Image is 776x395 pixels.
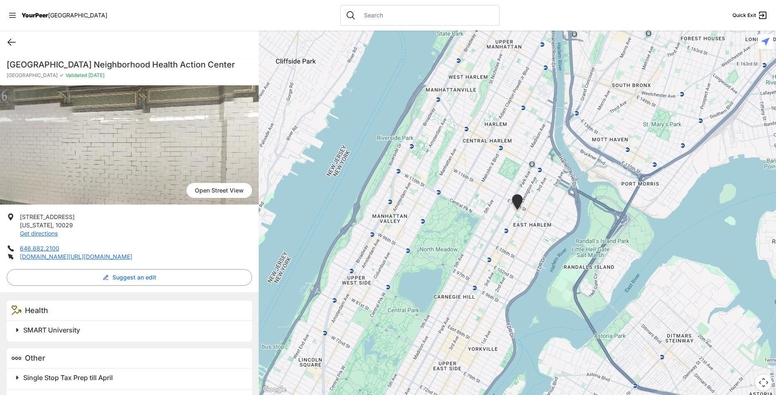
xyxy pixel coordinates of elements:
span: [STREET_ADDRESS] [20,213,75,220]
span: Suggest an edit [112,273,156,282]
input: Search [359,11,494,19]
a: Get directions [20,230,58,237]
span: Open Street View [187,183,252,198]
span: [GEOGRAPHIC_DATA] [7,72,58,79]
img: Google [261,384,288,395]
a: Quick Exit [732,10,768,20]
h1: [GEOGRAPHIC_DATA] Neighborhood Health Action Center [7,59,252,70]
button: Suggest an edit [7,269,252,286]
span: 10029 [56,222,73,229]
span: [GEOGRAPHIC_DATA] [48,12,107,19]
span: Quick Exit [732,12,756,19]
span: , [52,222,54,229]
span: [DATE] [87,72,104,78]
a: Open this area in Google Maps (opens a new window) [261,384,288,395]
span: YourPeer [22,12,48,19]
button: Map camera controls [755,374,772,391]
span: ✓ [59,72,64,79]
span: Single Stop Tax Prep till April [23,373,113,382]
span: Validated [65,72,87,78]
a: 646.682.2100 [20,245,59,252]
a: YourPeer[GEOGRAPHIC_DATA] [22,13,107,18]
span: Health [25,306,48,315]
span: SMART University [23,326,80,334]
span: [US_STATE] [20,222,52,229]
span: Other [25,354,45,362]
a: [DOMAIN_NAME][URL][DOMAIN_NAME] [20,253,132,260]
